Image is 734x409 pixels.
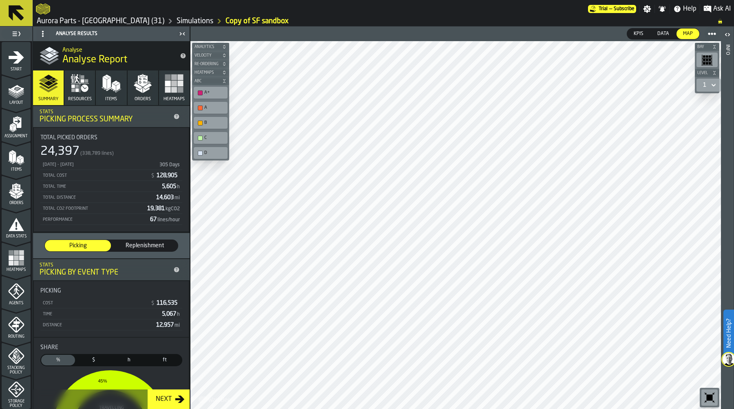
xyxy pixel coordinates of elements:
div: Picking Process Summary [40,115,170,124]
label: button-switch-multi-Share [40,354,76,366]
label: button-switch-multi-Distance [147,354,182,366]
div: thumb [677,29,699,39]
button: button- [192,68,229,77]
span: kgCO2 [166,207,180,211]
span: Heatmaps [193,70,220,75]
div: Picking by event type [40,268,170,277]
span: Routing [2,334,31,339]
span: Map [680,30,696,37]
span: Picking [48,242,108,250]
a: link-to-/wh/i/aa2e4adb-2cd5-4688-aa4a-ec82bcf75d46 [177,17,213,26]
span: $ [151,301,154,306]
div: Distance [42,323,153,328]
span: lines/hour [157,218,180,222]
div: button-toolbar-undefined [192,100,229,115]
label: button-toggle-Close me [177,29,188,39]
div: Menu Subscription [588,5,636,13]
div: A+ [195,88,226,97]
div: thumb [77,355,111,365]
nav: Breadcrumb [36,16,731,26]
span: Re-Ordering [193,62,220,66]
span: Share [40,344,58,351]
label: button-switch-multi-Map [676,28,700,40]
span: 67 [150,217,181,222]
div: button-toolbar-undefined [192,145,229,161]
span: h [177,312,180,317]
div: Analyse Results [35,27,177,40]
label: button-toggle-Open [722,28,733,43]
a: logo-header [192,391,238,407]
div: StatList-item-Cost [40,297,182,308]
a: link-to-/wh/i/aa2e4adb-2cd5-4688-aa4a-ec82bcf75d46/simulations/666c744b-507c-435f-a78f-3cd3404e00e6 [226,17,289,26]
button: button- [695,43,719,51]
span: $ [151,173,154,179]
span: Data Stats [2,234,31,239]
label: button-switch-multi-Cost [76,354,111,366]
div: B [195,119,226,127]
div: thumb [148,355,181,365]
div: StatList-item-01/08/2024 - 30/09/2025 [40,159,182,170]
div: A [204,105,225,110]
span: Ask AI [713,4,731,14]
span: Trial [599,6,608,12]
span: Orders [135,97,151,102]
span: 305 Days [159,163,180,167]
div: Total Cost [42,173,147,178]
li: menu Heatmaps [2,242,31,275]
div: Stats [40,109,170,115]
div: StatList-item-Distance [40,319,182,330]
span: Start [2,67,31,72]
label: button-switch-multi-Data [650,28,676,40]
div: button-toolbar-undefined [695,51,719,69]
span: 116,535 [157,300,179,306]
li: menu Items [2,142,31,175]
a: link-to-/wh/i/aa2e4adb-2cd5-4688-aa4a-ec82bcf75d46/pricing/ [588,5,636,13]
label: button-switch-multi-Replenishment [111,240,178,252]
div: title-Analyse Report [33,41,190,70]
span: Heatmaps [164,97,185,102]
span: Assignment [2,134,31,139]
div: C [195,134,226,142]
div: StatList-item-Performance [40,214,182,225]
div: D [204,150,225,156]
div: thumb [112,240,178,251]
li: menu Storage Policy [2,376,31,409]
div: DropdownMenuValue-1 [703,82,706,88]
li: menu Data Stats [2,209,31,242]
div: Cost [42,301,147,306]
li: menu Start [2,42,31,75]
div: button-toolbar-undefined [192,85,229,100]
span: 5,067 [162,311,181,317]
label: button-switch-multi-Time [111,354,147,366]
div: Total CO2 Footprint [42,206,144,211]
span: mi [175,196,180,200]
label: button-switch-multi-KPIs [627,28,650,40]
div: Stats [40,262,170,268]
div: [DATE] - [DATE] [42,162,155,167]
div: Title [40,134,182,141]
span: (338,789 lines) [80,151,114,156]
div: stat-Total Picked Orders [34,128,189,231]
span: Storage Policy [2,399,31,408]
span: h [177,185,180,189]
span: Resources [68,97,92,102]
div: thumb [45,240,111,251]
span: Layout [2,101,31,105]
span: 14,603 [156,195,181,200]
div: Info [725,43,730,407]
div: C [204,135,225,141]
span: Items [2,167,31,172]
div: Performance [42,217,147,222]
span: Subscribe [614,6,635,12]
span: 128,905 [157,173,179,178]
span: 19,381 [147,206,181,211]
div: Time [42,312,159,317]
div: thumb [627,29,650,39]
span: % [43,356,73,364]
div: 24,397 [40,144,80,159]
div: StatList-item-Total Distance [40,192,182,203]
span: KPIs [630,30,647,37]
div: Total Distance [42,195,153,200]
div: Title [40,288,182,294]
span: — [609,6,612,12]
